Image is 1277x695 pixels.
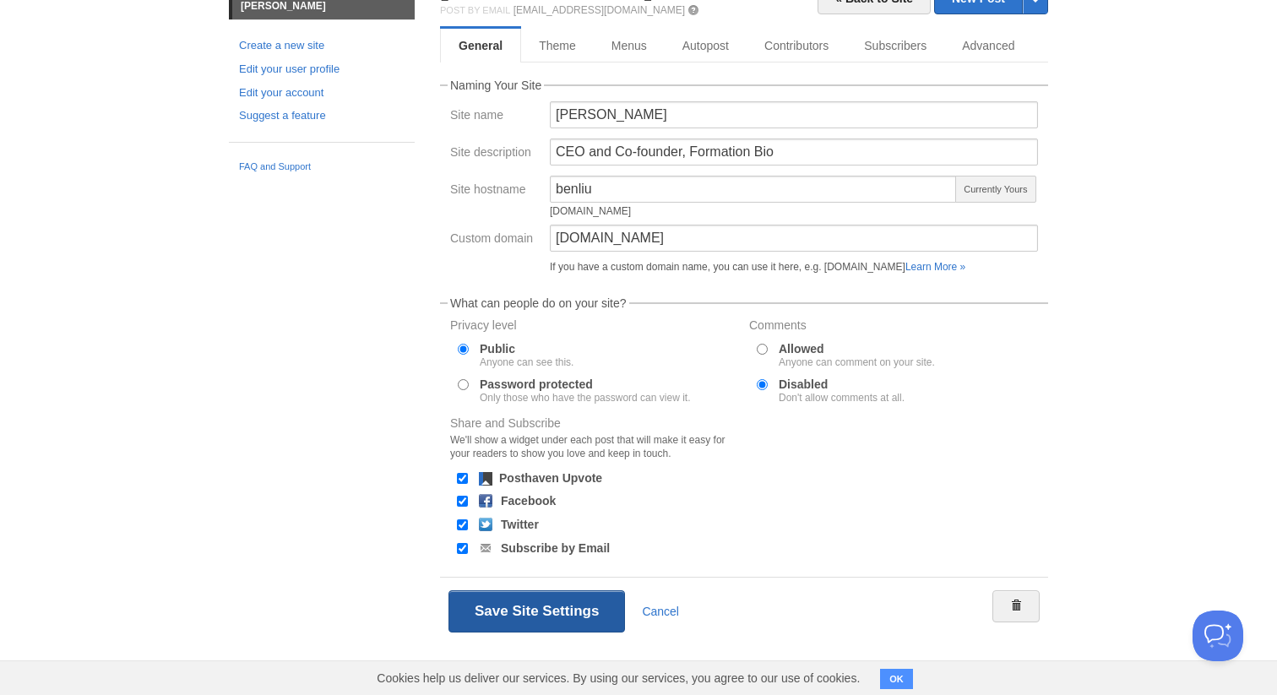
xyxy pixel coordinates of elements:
[448,79,544,91] legend: Naming Your Site
[846,29,944,62] a: Subscribers
[642,605,679,618] a: Cancel
[550,262,1038,272] div: If you have a custom domain name, you can use it here, e.g. [DOMAIN_NAME]
[521,29,594,62] a: Theme
[747,29,846,62] a: Contributors
[450,146,540,162] label: Site description
[955,176,1036,203] span: Currently Yours
[360,661,877,695] span: Cookies help us deliver our services. By using our services, you agree to our use of cookies.
[779,393,905,403] div: Don't allow comments at all.
[1193,611,1243,661] iframe: Help Scout Beacon - Open
[448,590,625,633] button: Save Site Settings
[450,232,540,248] label: Custom domain
[501,542,610,554] label: Subscribe by Email
[450,319,739,335] label: Privacy level
[499,472,602,484] label: Posthaven Upvote
[239,61,405,79] a: Edit your user profile
[448,297,629,309] legend: What can people do on your site?
[779,378,905,403] label: Disabled
[779,357,935,367] div: Anyone can comment on your site.
[479,494,492,508] img: facebook.png
[239,37,405,55] a: Create a new site
[480,393,690,403] div: Only those who have the password can view it.
[501,495,556,507] label: Facebook
[450,109,540,125] label: Site name
[665,29,747,62] a: Autopost
[450,433,739,460] div: We'll show a widget under each post that will make it easy for your readers to show you love and ...
[239,84,405,102] a: Edit your account
[450,417,739,464] label: Share and Subscribe
[239,160,405,175] a: FAQ and Support
[749,319,1038,335] label: Comments
[239,107,405,125] a: Suggest a feature
[594,29,665,62] a: Menus
[480,378,690,403] label: Password protected
[479,518,492,531] img: twitter.png
[944,29,1032,62] a: Advanced
[480,343,573,367] label: Public
[880,669,913,689] button: OK
[550,206,957,216] div: [DOMAIN_NAME]
[450,183,540,199] label: Site hostname
[440,5,510,15] span: Post by Email
[440,29,521,62] a: General
[480,357,573,367] div: Anyone can see this.
[514,4,685,16] a: [EMAIL_ADDRESS][DOMAIN_NAME]
[905,261,965,273] a: Learn More »
[501,519,539,530] label: Twitter
[779,343,935,367] label: Allowed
